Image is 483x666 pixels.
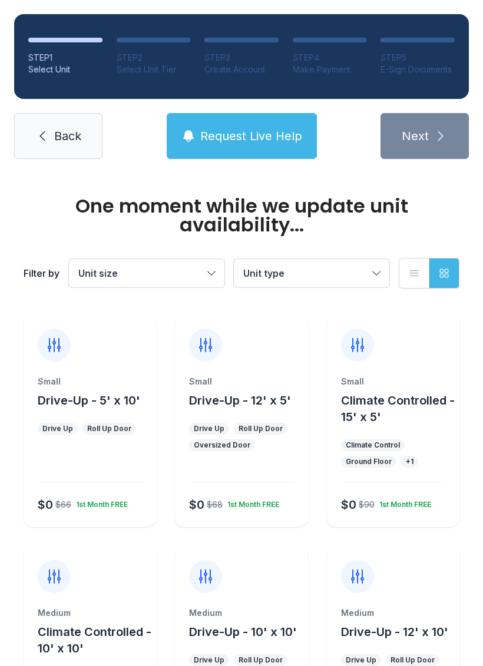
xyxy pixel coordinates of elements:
div: + 1 [406,457,413,466]
div: Ground Floor [346,457,392,466]
div: Create Account [204,64,279,75]
div: Drive Up [42,424,73,433]
span: Drive-Up - 12' x 5' [189,393,291,407]
div: Roll Up Door [239,424,283,433]
div: Medium [189,607,293,619]
div: STEP 2 [117,52,191,64]
span: Unit size [78,267,118,279]
div: Drive Up [194,655,224,665]
button: Climate Controlled - 10' x 10' [38,624,151,657]
div: Small [38,376,142,387]
div: Drive Up [346,655,376,665]
div: Medium [341,607,445,619]
span: Drive-Up - 12' x 10' [341,625,448,639]
span: Drive-Up - 10' x 10' [189,625,297,639]
button: Drive-Up - 10' x 10' [189,624,297,640]
div: STEP 3 [204,52,279,64]
div: Medium [38,607,142,619]
div: Select Unit [28,64,102,75]
button: Unit size [69,259,224,287]
span: Drive-Up - 5' x 10' [38,393,140,407]
div: Oversized Door [194,440,250,450]
span: Unit type [243,267,284,279]
div: E-Sign Documents [381,64,455,75]
div: $68 [207,499,223,511]
div: Drive Up [194,424,224,433]
span: Request Live Help [200,128,302,144]
span: Climate Controlled - 15' x 5' [341,393,455,424]
div: STEP 4 [293,52,367,64]
span: Next [402,128,429,144]
div: $0 [341,496,356,513]
div: 1st Month FREE [71,495,128,509]
div: $0 [189,496,204,513]
div: STEP 1 [28,52,102,64]
button: Climate Controlled - 15' x 5' [341,392,455,425]
div: Select Unit Tier [117,64,191,75]
button: Drive-Up - 12' x 10' [341,624,448,640]
div: 1st Month FREE [375,495,431,509]
button: Drive-Up - 12' x 5' [189,392,291,409]
div: Make Payment [293,64,367,75]
div: Roll Up Door [239,655,283,665]
div: Small [189,376,293,387]
div: $90 [359,499,375,511]
div: $0 [38,496,53,513]
span: Back [54,128,81,144]
div: Filter by [24,266,59,280]
div: STEP 5 [381,52,455,64]
button: Drive-Up - 5' x 10' [38,392,140,409]
div: Roll Up Door [87,424,131,433]
div: One moment while we update unit availability... [24,197,459,234]
div: Roll Up Door [391,655,435,665]
div: Small [341,376,445,387]
span: Climate Controlled - 10' x 10' [38,625,151,655]
div: $66 [55,499,71,511]
div: 1st Month FREE [223,495,279,509]
div: Climate Control [346,440,400,450]
button: Unit type [234,259,389,287]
